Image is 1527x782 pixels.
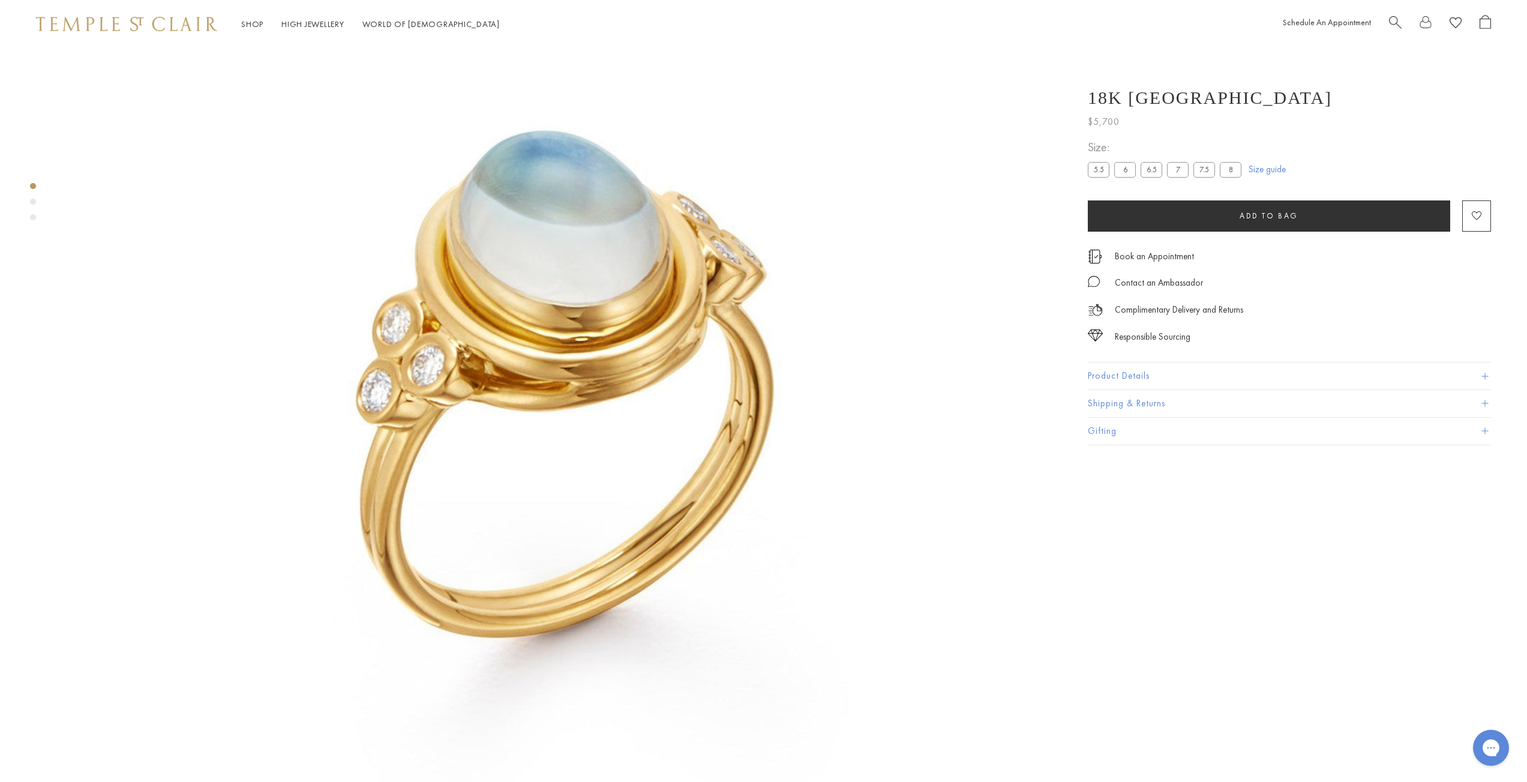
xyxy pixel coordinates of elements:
[1088,114,1120,130] span: $5,700
[1115,250,1194,263] a: Book an Appointment
[1283,17,1371,28] a: Schedule An Appointment
[281,19,344,29] a: High JewelleryHigh Jewellery
[1115,275,1203,290] div: Contact an Ambassador
[1088,200,1450,232] button: Add to bag
[1088,329,1103,341] img: icon_sourcing.svg
[1115,329,1190,344] div: Responsible Sourcing
[362,19,500,29] a: World of [DEMOGRAPHIC_DATA]World of [DEMOGRAPHIC_DATA]
[1115,302,1243,317] p: Complimentary Delivery and Returns
[1088,418,1491,445] button: Gifting
[1450,15,1462,34] a: View Wishlist
[1088,137,1246,157] span: Size:
[1088,390,1491,417] button: Shipping & Returns
[30,180,36,230] div: Product gallery navigation
[1193,162,1215,177] label: 7.5
[1088,88,1332,108] h1: 18K [GEOGRAPHIC_DATA]
[1088,250,1102,263] img: icon_appointment.svg
[1141,162,1162,177] label: 6.5
[1114,162,1136,177] label: 6
[1480,15,1491,34] a: Open Shopping Bag
[241,17,500,32] nav: Main navigation
[1389,15,1402,34] a: Search
[1088,362,1491,389] button: Product Details
[1088,302,1103,317] img: icon_delivery.svg
[241,19,263,29] a: ShopShop
[1240,211,1298,221] span: Add to bag
[1249,163,1286,175] a: Size guide
[1088,162,1109,177] label: 5.5
[36,17,217,31] img: Temple St. Clair
[1088,275,1100,287] img: MessageIcon-01_2.svg
[1220,162,1241,177] label: 8
[1167,162,1189,177] label: 7
[1467,726,1515,770] iframe: Gorgias live chat messenger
